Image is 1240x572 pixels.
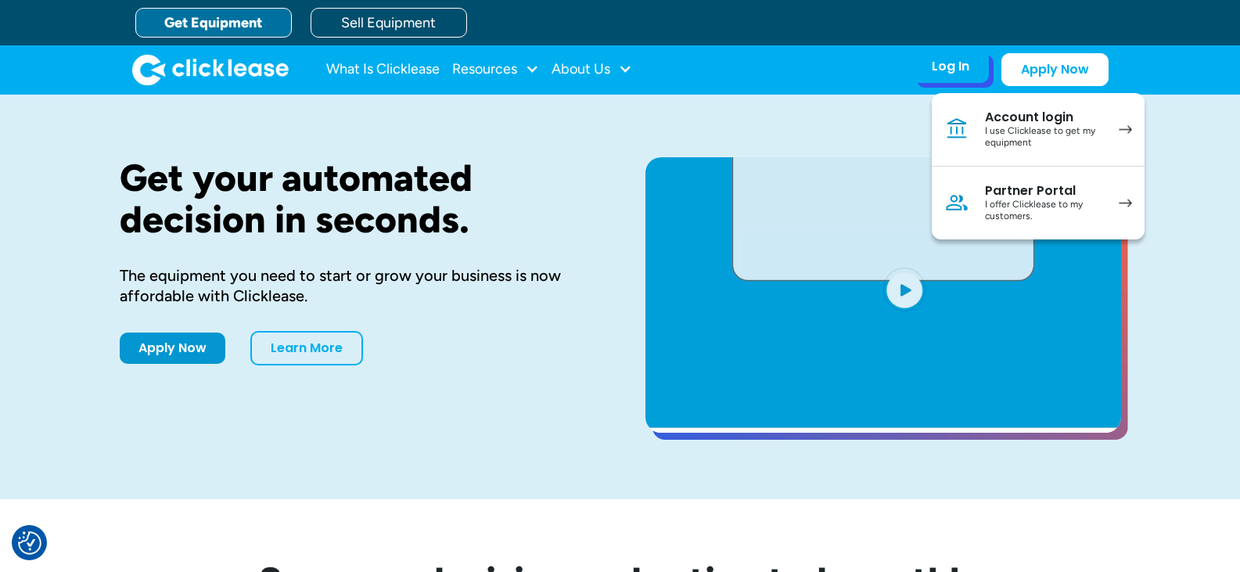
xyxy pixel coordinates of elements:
[132,54,289,85] img: Clicklease logo
[944,117,969,142] img: Bank icon
[932,93,1145,239] nav: Log In
[932,93,1145,167] a: Account loginI use Clicklease to get my equipment
[944,190,969,215] img: Person icon
[932,59,969,74] div: Log In
[250,331,363,365] a: Learn More
[1119,125,1132,134] img: arrow
[932,167,1145,239] a: Partner PortalI offer Clicklease to my customers.
[1119,199,1132,207] img: arrow
[985,199,1103,223] div: I offer Clicklease to my customers.
[883,268,926,311] img: Blue play button logo on a light blue circular background
[18,531,41,555] button: Consent Preferences
[120,333,225,364] a: Apply Now
[326,54,440,85] a: What Is Clicklease
[985,110,1103,125] div: Account login
[311,8,467,38] a: Sell Equipment
[552,54,632,85] div: About Us
[1001,53,1109,86] a: Apply Now
[985,125,1103,149] div: I use Clicklease to get my equipment
[135,8,292,38] a: Get Equipment
[132,54,289,85] a: home
[645,157,1121,433] a: open lightbox
[18,531,41,555] img: Revisit consent button
[985,183,1103,199] div: Partner Portal
[452,54,539,85] div: Resources
[120,265,595,306] div: The equipment you need to start or grow your business is now affordable with Clicklease.
[120,157,595,240] h1: Get your automated decision in seconds.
